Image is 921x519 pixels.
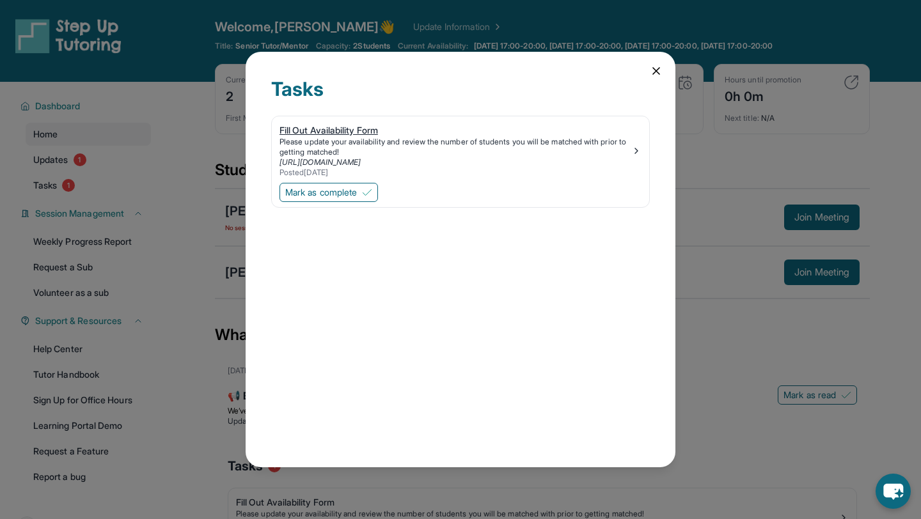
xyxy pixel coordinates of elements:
button: Mark as complete [279,183,378,202]
img: Mark as complete [362,187,372,198]
a: Fill Out Availability FormPlease update your availability and review the number of students you w... [272,116,649,180]
div: Posted [DATE] [279,167,631,178]
div: Tasks [271,77,650,116]
button: chat-button [876,474,911,509]
div: Please update your availability and review the number of students you will be matched with prior ... [279,137,631,157]
div: Fill Out Availability Form [279,124,631,137]
span: Mark as complete [285,186,357,199]
a: [URL][DOMAIN_NAME] [279,157,361,167]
